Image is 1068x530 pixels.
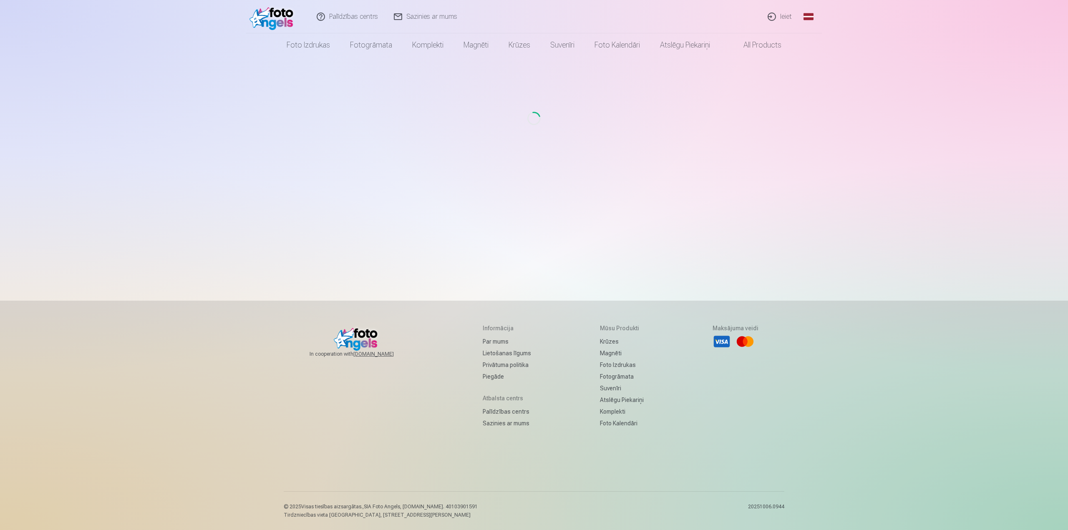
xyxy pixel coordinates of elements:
a: Foto izdrukas [600,359,644,371]
span: SIA Foto Angels, [DOMAIN_NAME]. 40103901591 [364,504,478,510]
li: Visa [713,332,731,351]
a: Foto kalendāri [600,417,644,429]
a: Palīdzības centrs [483,406,531,417]
a: Fotogrāmata [600,371,644,382]
a: Foto izdrukas [277,33,340,57]
a: Magnēti [453,33,499,57]
img: /fa1 [249,3,297,30]
a: Atslēgu piekariņi [600,394,644,406]
li: Mastercard [736,332,754,351]
a: Sazinies ar mums [483,417,531,429]
a: Komplekti [402,33,453,57]
a: Foto kalendāri [584,33,650,57]
a: Piegāde [483,371,531,382]
a: [DOMAIN_NAME] [353,351,414,357]
a: Privātuma politika [483,359,531,371]
a: Magnēti [600,347,644,359]
a: All products [720,33,791,57]
p: 20251006.0944 [748,503,784,518]
span: In cooperation with [310,351,414,357]
a: Atslēgu piekariņi [650,33,720,57]
p: Tirdzniecības vieta [GEOGRAPHIC_DATA], [STREET_ADDRESS][PERSON_NAME] [284,512,478,518]
a: Komplekti [600,406,644,417]
a: Krūzes [600,336,644,347]
a: Suvenīri [540,33,584,57]
a: Lietošanas līgums [483,347,531,359]
p: © 2025 Visas tiesības aizsargātas. , [284,503,478,510]
a: Par mums [483,336,531,347]
a: Fotogrāmata [340,33,402,57]
a: Krūzes [499,33,540,57]
h5: Atbalsta centrs [483,394,531,402]
h5: Informācija [483,324,531,332]
h5: Mūsu produkti [600,324,644,332]
a: Suvenīri [600,382,644,394]
h5: Maksājuma veidi [713,324,758,332]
